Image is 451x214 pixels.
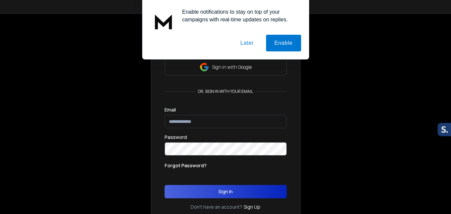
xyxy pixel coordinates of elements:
[212,64,252,70] p: Sign in with Google
[195,89,256,94] p: or, sign in with your email
[177,8,301,23] div: Enable notifications to stay on top of your campaigns with real-time updates on replies.
[165,59,287,75] button: Sign in with Google
[165,108,176,112] label: Email
[165,162,207,169] p: Forgot Password?
[150,8,177,35] img: notification icon
[266,35,301,51] button: Enable
[232,35,262,51] button: Later
[191,204,242,210] p: Don't have an account?
[244,204,260,210] a: Sign Up
[165,135,187,140] label: Password
[165,185,287,198] button: Sign In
